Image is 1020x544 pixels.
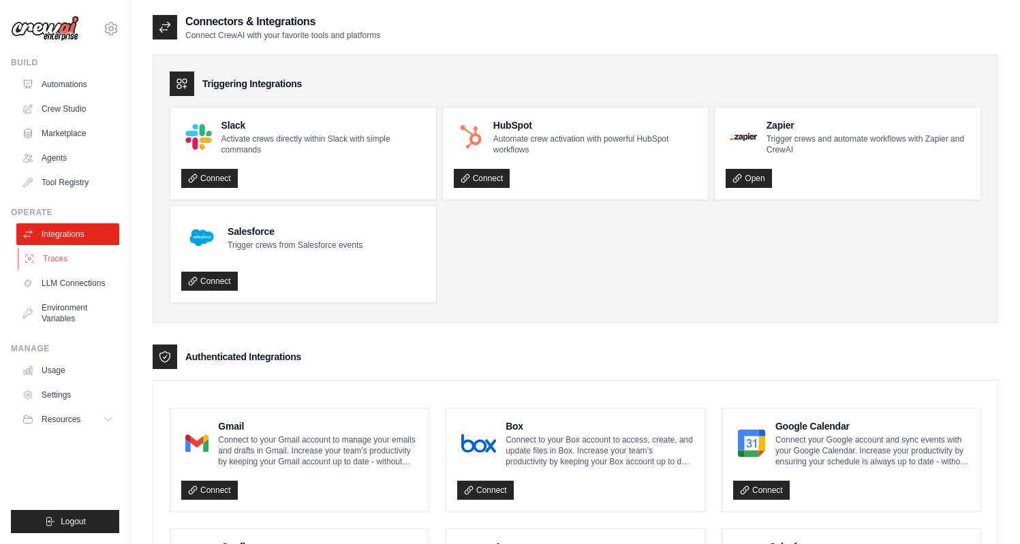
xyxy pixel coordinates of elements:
[775,434,970,467] p: Connect your Google account and sync events with your Google Calendar. Increase your productivity...
[11,16,79,42] img: Logo
[185,124,212,150] img: Slack Logo
[218,434,418,467] p: Connect to your Gmail account to manage your emails and drafts in Gmail. Increase your team’s pro...
[775,419,970,433] h4: Google Calendar
[506,434,694,467] p: Connect to your Box account to access, create, and update files in Box. Increase your team’s prod...
[506,419,694,433] h4: Box
[767,133,970,155] p: Trigger crews and automate workflows with Zapier and CrewAI
[737,430,766,457] img: Google Calendar Logo
[218,419,418,433] h4: Gmail
[16,223,119,245] a: Integrations
[42,414,80,425] span: Resources
[18,248,121,270] a: Traces
[457,481,514,500] a: Connect
[11,207,119,218] div: Operate
[185,350,301,364] h3: Authenticated Integrations
[16,384,119,406] a: Settings
[16,359,119,381] a: Usage
[767,118,970,132] h4: Zapier
[458,124,484,150] img: HubSpot Logo
[221,118,425,132] h4: Slack
[16,98,119,120] a: Crew Studio
[181,481,238,500] a: Connect
[16,409,119,430] button: Resources
[185,221,218,254] img: Salesforce Logo
[726,169,771,188] a: Open
[16,172,119,193] a: Tool Registry
[454,169,510,188] a: Connect
[493,133,697,155] p: Automate crew activation with powerful HubSpot workflows
[185,14,380,30] h2: Connectors & Integrations
[181,169,238,188] a: Connect
[11,510,119,533] button: Logout
[185,30,380,41] p: Connect CrewAI with your favorite tools and platforms
[202,77,302,91] h3: Triggering Integrations
[16,297,119,330] a: Environment Variables
[733,481,790,500] a: Connect
[11,57,119,68] div: Build
[730,133,756,141] img: Zapier Logo
[221,133,425,155] p: Activate crews directly within Slack with simple commands
[493,118,697,132] h4: HubSpot
[11,343,119,354] div: Manage
[61,516,86,527] span: Logout
[228,240,362,251] p: Trigger crews from Salesforce events
[16,272,119,294] a: LLM Connections
[16,147,119,169] a: Agents
[461,430,496,457] img: Box Logo
[228,225,362,238] h4: Salesforce
[16,74,119,95] a: Automations
[181,272,238,291] a: Connect
[16,123,119,144] a: Marketplace
[185,430,208,457] img: Gmail Logo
